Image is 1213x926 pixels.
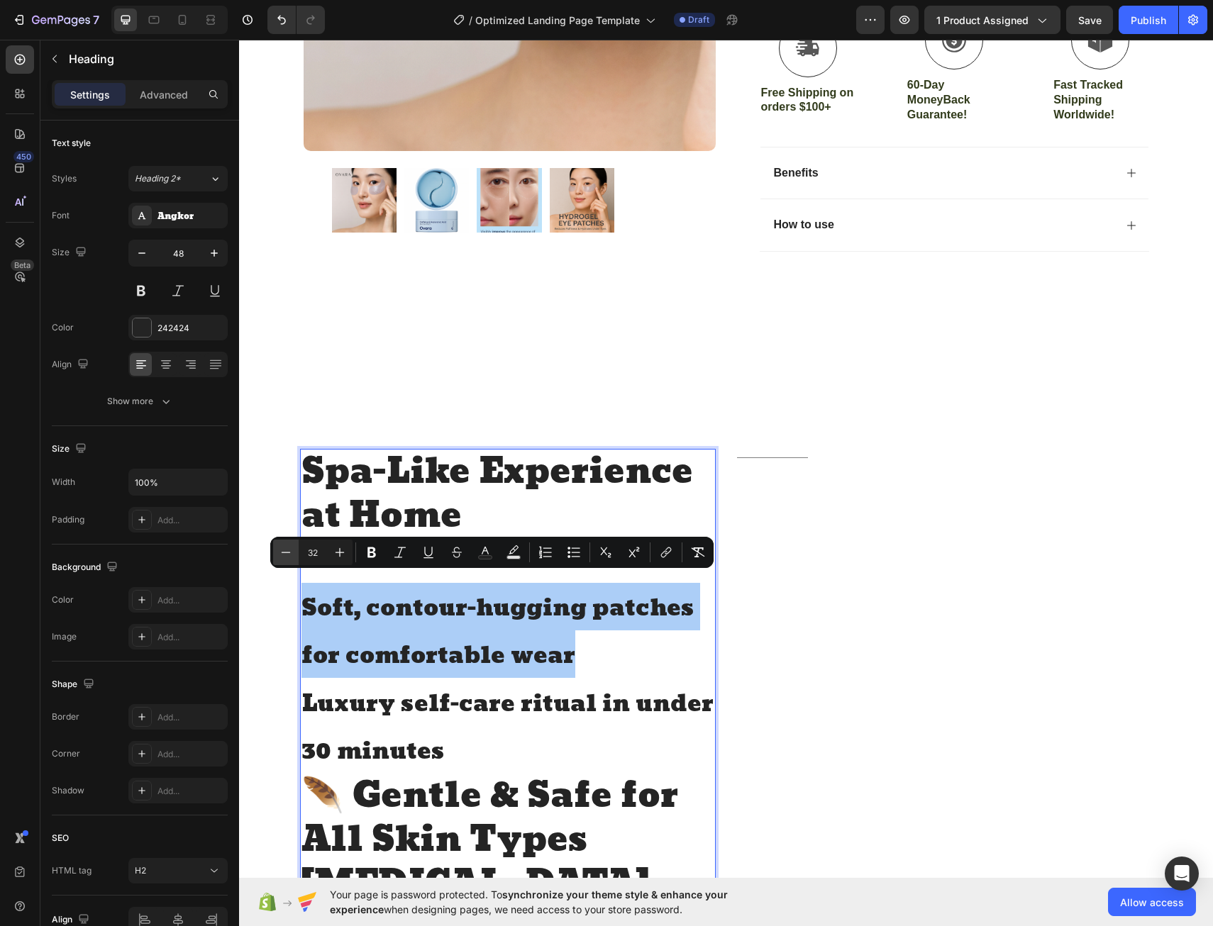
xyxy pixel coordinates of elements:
button: Save [1066,6,1113,34]
span: Allow access [1120,895,1184,910]
span: synchronize your theme style & enhance your experience [330,888,728,915]
div: Publish [1131,13,1166,28]
div: Corner [52,747,80,760]
span: Luxury self-care ritual in under 30 minutes [62,644,475,732]
span: Your page is password protected. To when designing pages, we need access to your store password. [330,887,783,917]
div: Text style [52,137,91,150]
iframe: Design area [239,40,1213,878]
span: / [469,13,472,28]
div: Add... [157,514,224,527]
div: Size [52,243,89,262]
div: Color [52,321,74,334]
div: Align [52,355,92,374]
div: HTML tag [52,864,92,877]
div: Width [52,476,75,489]
div: Angkor [157,210,224,223]
p: Settings [70,87,110,102]
div: Editor contextual toolbar [270,537,714,568]
span: Soft, contour-hugging patches for comfortable wear [62,548,455,637]
p: 60-Day MoneyBack Guarantee! [668,38,762,82]
p: 7 [93,11,99,28]
span: Draft [688,13,709,26]
button: Allow access [1108,888,1196,916]
button: H2 [128,858,228,883]
div: Size [52,440,89,459]
span: 1 product assigned [936,13,1029,28]
div: Add... [157,785,224,798]
input: Auto [129,469,227,495]
div: Open Intercom Messenger [1165,857,1199,891]
div: Font [52,209,70,222]
div: Add... [157,631,224,644]
p: Fast Tracked Shipping Worldwide! [814,38,908,82]
span: Save [1078,14,1102,26]
span: H2 [135,865,146,876]
p: Benefits [535,126,580,141]
button: 7 [6,6,106,34]
span: Heading 2* [135,172,181,185]
p: Advanced [140,87,188,102]
div: Undo/Redo [267,6,325,34]
button: Show more [52,389,228,414]
div: Background [52,558,121,577]
div: Beta [11,260,34,271]
div: Show more [107,394,173,408]
p: Heading [69,50,222,67]
div: Image [52,630,77,643]
div: Add... [157,594,224,607]
p: 🪶 Gentle & Safe for All Skin Types [62,735,475,823]
div: Add... [157,748,224,761]
div: 450 [13,151,34,162]
p: Free Shipping on orders $100+ [522,46,616,76]
div: Styles [52,172,77,185]
p: How to use [535,178,595,193]
div: Shadow [52,784,84,797]
p: Spa-Like Experience at Home [62,411,475,543]
button: 1 product assigned [924,6,1060,34]
span: Optimized Landing Page Template [475,13,640,28]
div: Color [52,593,74,606]
div: Add... [157,711,224,724]
button: Publish [1119,6,1178,34]
div: SEO [52,832,69,844]
div: Shape [52,675,97,694]
div: 242424 [157,322,224,335]
div: Border [52,710,79,723]
button: Heading 2* [128,166,228,191]
div: Padding [52,513,84,526]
